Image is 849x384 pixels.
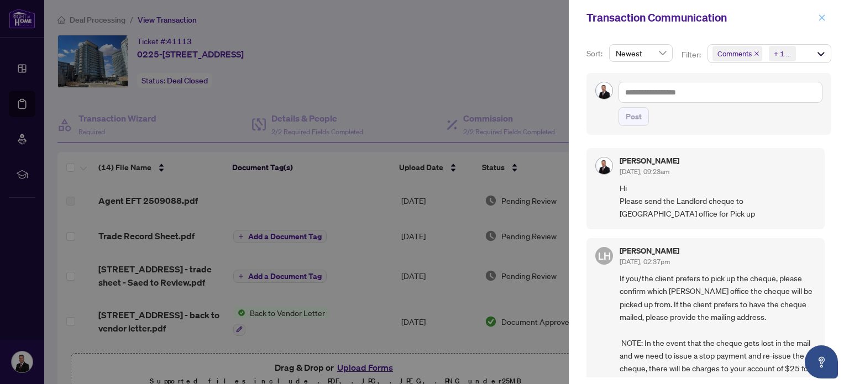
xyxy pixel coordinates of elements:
span: Hi Please send the Landlord cheque to [GEOGRAPHIC_DATA] office for Pick up [620,182,816,220]
p: Sort: [586,48,605,60]
span: Comments [717,48,752,59]
button: Open asap [805,345,838,378]
span: [DATE], 09:23am [620,167,669,176]
span: Comments [712,46,762,61]
button: Post [619,107,649,126]
span: + 1 ... [774,48,791,59]
img: Profile Icon [596,157,612,174]
div: Transaction Communication [586,9,813,26]
h5: [PERSON_NAME] [620,157,679,165]
span: [DATE], 02:37pm [620,257,670,266]
img: Profile Icon [596,82,612,99]
p: Filter: [682,49,703,61]
span: Newest [616,45,666,61]
span: + 1 ... [769,46,796,61]
span: close [818,14,826,22]
span: close [754,51,759,56]
span: LH [598,248,611,264]
h5: [PERSON_NAME] [620,247,679,255]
